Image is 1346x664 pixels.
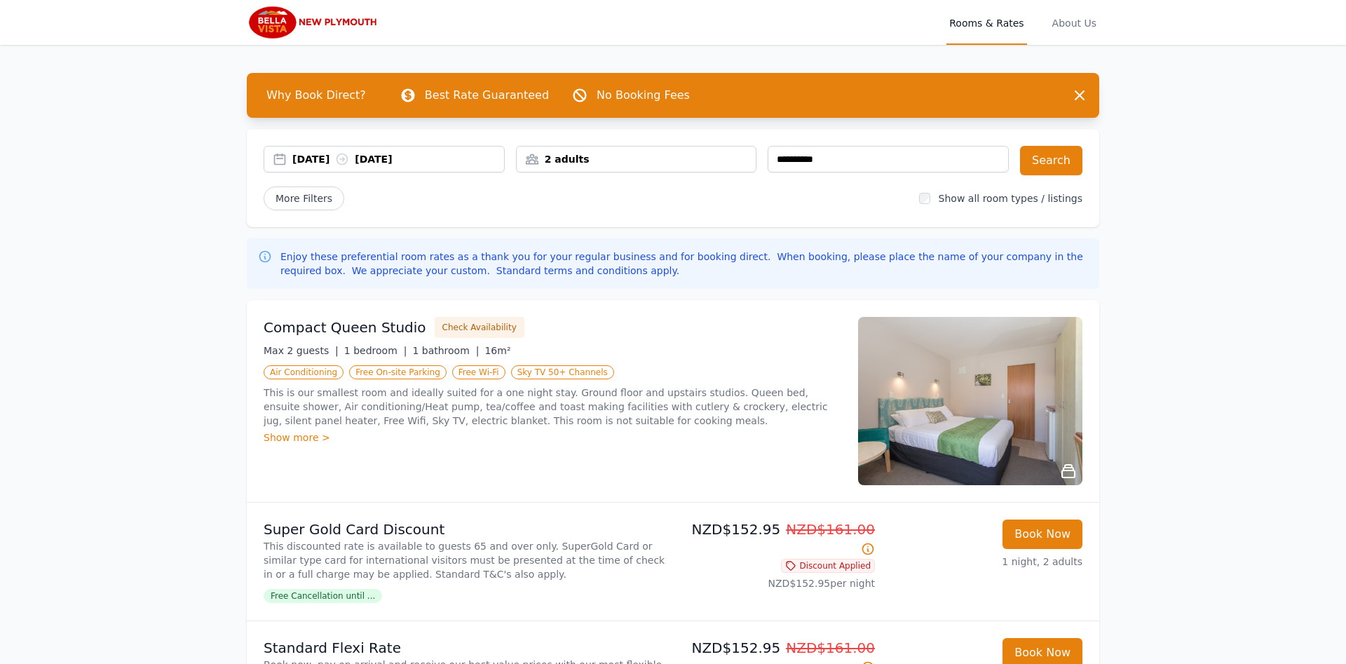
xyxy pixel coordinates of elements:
[264,638,667,658] p: Standard Flexi Rate
[264,345,339,356] span: Max 2 guests |
[264,589,382,603] span: Free Cancellation until ...
[679,576,875,590] p: NZD$152.95 per night
[886,555,1082,569] p: 1 night, 2 adults
[264,431,841,445] div: Show more >
[511,365,614,379] span: Sky TV 50+ Channels
[264,386,841,428] p: This is our smallest room and ideally suited for a one night stay. Ground floor and upstairs stud...
[412,345,479,356] span: 1 bathroom |
[484,345,510,356] span: 16m²
[344,345,407,356] span: 1 bedroom |
[247,6,381,39] img: Bella Vista New Plymouth
[786,521,875,538] span: NZD$161.00
[264,365,344,379] span: Air Conditioning
[1002,520,1082,549] button: Book Now
[781,559,875,573] span: Discount Applied
[264,539,667,581] p: This discounted rate is available to guests 65 and over only. SuperGold Card or similar type card...
[517,152,756,166] div: 2 adults
[425,87,549,104] p: Best Rate Guaranteed
[597,87,690,104] p: No Booking Fees
[292,152,504,166] div: [DATE] [DATE]
[255,81,377,109] span: Why Book Direct?
[264,318,426,337] h3: Compact Queen Studio
[264,187,344,210] span: More Filters
[280,250,1088,278] p: Enjoy these preferential room rates as a thank you for your regular business and for booking dire...
[452,365,505,379] span: Free Wi-Fi
[939,193,1082,204] label: Show all room types / listings
[435,317,524,338] button: Check Availability
[1020,146,1082,175] button: Search
[264,520,667,539] p: Super Gold Card Discount
[679,520,875,559] p: NZD$152.95
[786,639,875,656] span: NZD$161.00
[349,365,447,379] span: Free On-site Parking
